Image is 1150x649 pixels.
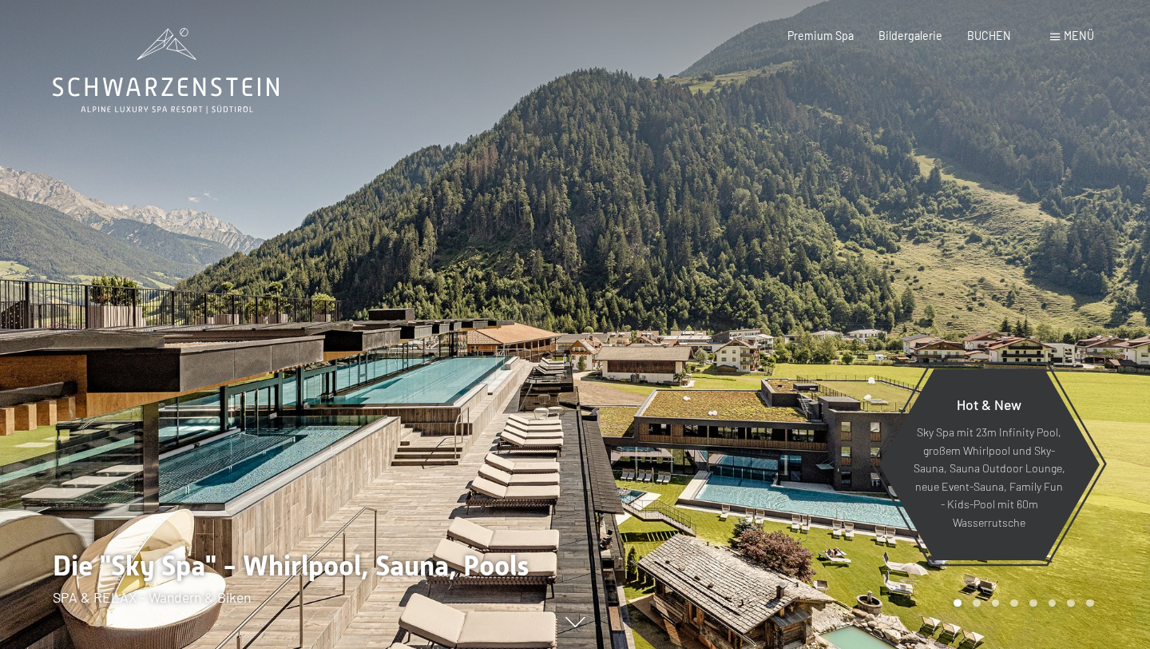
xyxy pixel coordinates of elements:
div: Carousel Page 5 [1029,599,1037,607]
div: Carousel Page 6 [1049,599,1057,607]
p: Sky Spa mit 23m Infinity Pool, großem Whirlpool und Sky-Sauna, Sauna Outdoor Lounge, neue Event-S... [913,424,1065,532]
div: Carousel Pagination [948,599,1093,607]
a: Hot & New Sky Spa mit 23m Infinity Pool, großem Whirlpool und Sky-Sauna, Sauna Outdoor Lounge, ne... [878,368,1100,561]
a: Premium Spa [787,29,854,42]
div: Carousel Page 2 [973,599,981,607]
div: Carousel Page 8 [1086,599,1094,607]
a: Bildergalerie [878,29,942,42]
a: BUCHEN [967,29,1011,42]
div: Carousel Page 3 [992,599,1000,607]
div: Carousel Page 1 (Current Slide) [954,599,962,607]
div: Carousel Page 4 [1010,599,1018,607]
span: Menü [1064,29,1094,42]
span: Hot & New [957,396,1021,413]
div: Carousel Page 7 [1067,599,1075,607]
